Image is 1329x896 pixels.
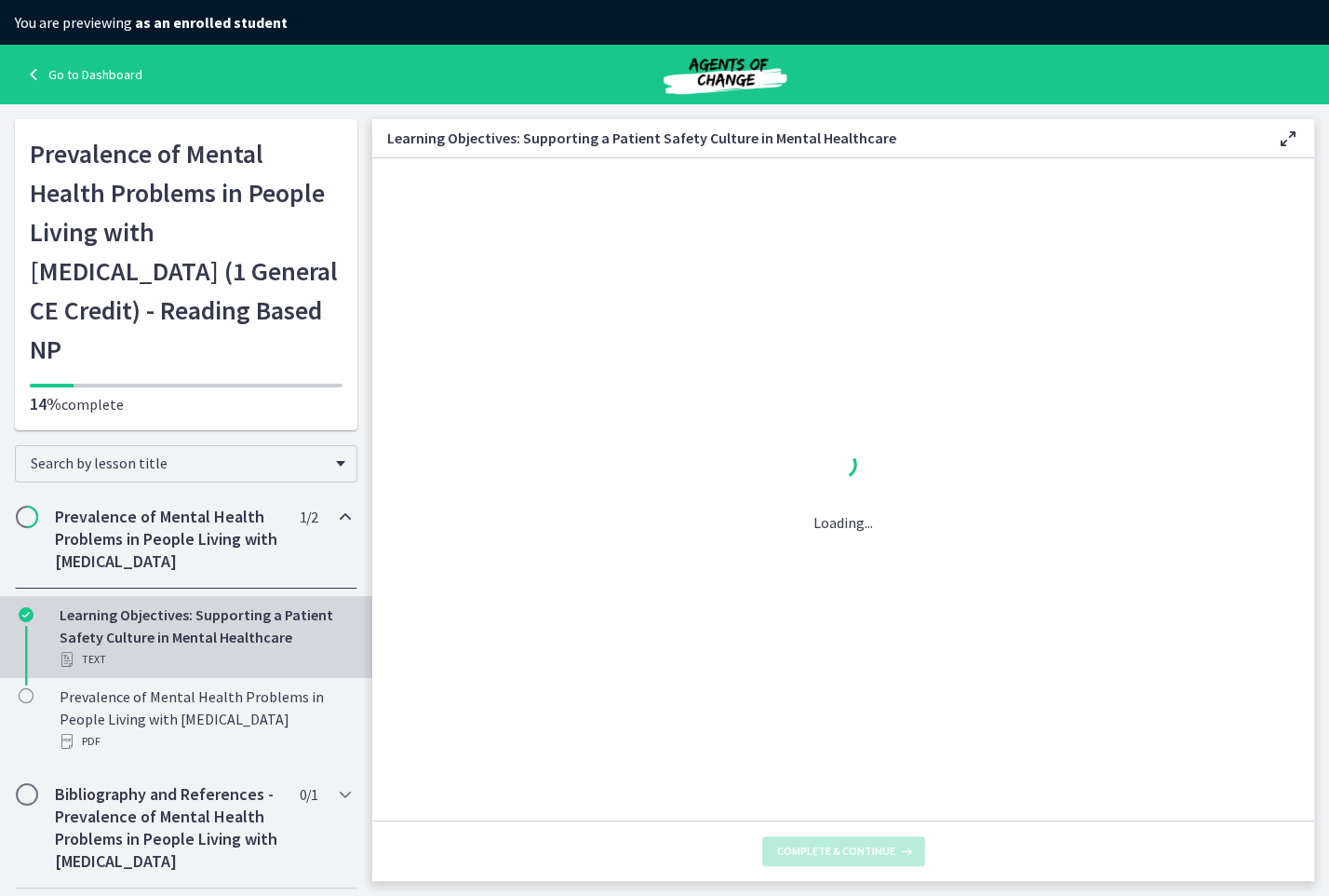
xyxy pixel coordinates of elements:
span: Complete & continue [777,844,895,859]
span: 0 / 1 [300,783,317,806]
span: Search by lesson title [31,454,327,472]
div: Learning Objectives: Supporting a Patient Safety Culture in Mental Healthcare [60,604,350,671]
a: Go to Dashboard [22,63,142,86]
div: 1 [813,446,873,489]
h2: Bibliography and References - Prevalence of Mental Health Problems in People Living with [MEDICAL... [55,783,282,873]
div: Prevalence of Mental Health Problems in People Living with [MEDICAL_DATA] [60,686,350,753]
p: Loading... [813,511,873,534]
h2: Prevalence of Mental Health Problems in People Living with [MEDICAL_DATA] [55,506,282,573]
span: 14% [30,393,61,414]
h3: Learning Objectives: Supporting a Patient Safety Culture in Mental Healthcare [387,127,1247,149]
h1: Prevalence of Mental Health Problems in People Living with [MEDICAL_DATA] (1 General CE Credit) -... [30,134,342,369]
span: 1 / 2 [300,506,317,528]
p: complete [30,393,342,415]
i: Completed [19,607,34,622]
div: PDF [60,730,350,753]
button: Complete & continue [762,836,925,866]
div: Search by lesson title [15,445,357,482]
div: Text [60,648,350,671]
span: You are previewing [15,13,288,32]
img: Agents of Change [613,52,837,97]
strong: as an enrolled student [135,13,288,32]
